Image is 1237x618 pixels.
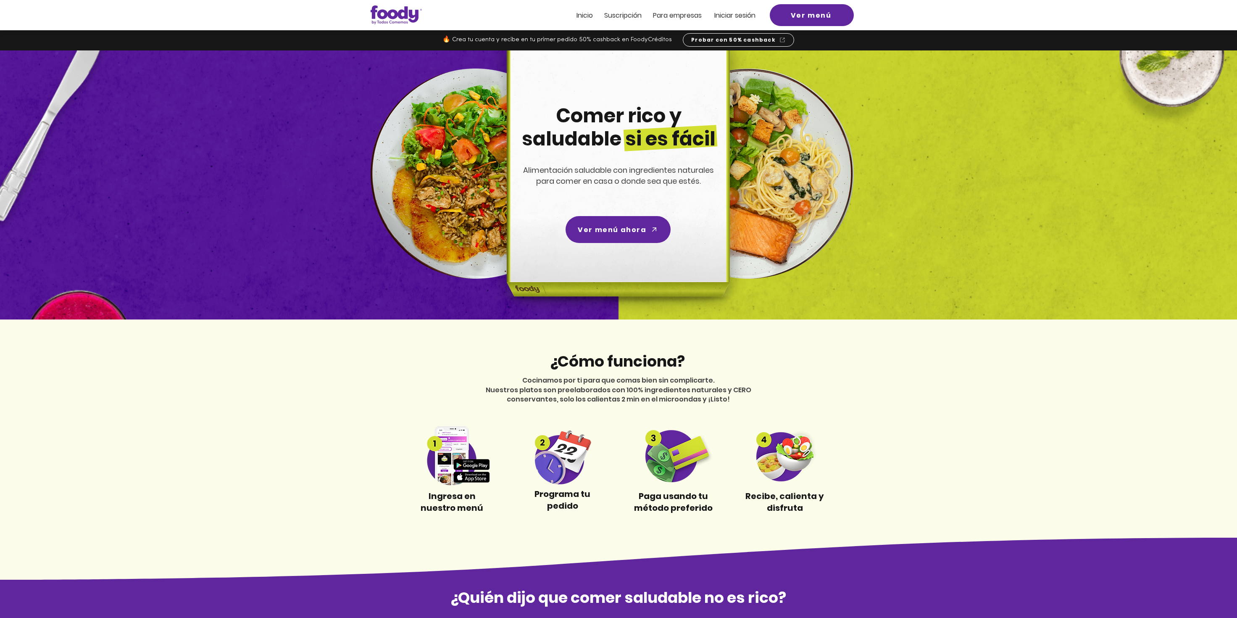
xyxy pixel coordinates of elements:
span: Cocinamos por ti para que comas bien sin complicarte. [522,375,715,385]
span: Paga usando tu método preferido [634,490,713,514]
span: Ingresa en nuestro menú [421,490,483,514]
a: Para empresas [653,12,702,19]
span: Nuestros platos son preelaborados con 100% ingredientes naturales y CERO conservantes, solo los c... [486,385,751,404]
span: ¿Cómo funciona? [550,351,685,372]
span: Inicio [576,11,593,20]
img: Step 1 compress.png [413,426,491,486]
span: ¿Quién dijo que comer saludable no es rico? [450,587,786,608]
a: Probar con 50% cashback [683,33,794,47]
span: Ver menú ahora [578,224,646,235]
img: Step 2 compress.png [523,427,602,484]
span: Recibe, calienta y disfruta [745,490,824,514]
span: ra empresas [661,11,702,20]
span: Suscripción [604,11,642,20]
a: Ver menú [770,4,854,26]
span: Iniciar sesión [714,11,755,20]
img: Step 4 compress.png [745,430,824,481]
img: left-dish-compress.png [371,69,581,279]
a: Ver menú ahora [566,216,671,243]
img: headline-center-compress.png [483,50,750,320]
span: Pa [653,11,661,20]
span: Ver menú [791,10,832,21]
span: Probar con 50% cashback [691,36,776,44]
img: Logo_Foody V2.0.0 (3).png [371,5,422,24]
img: Step3 compress.png [634,429,713,482]
a: Iniciar sesión [714,12,755,19]
span: Comer rico y saludable si es fácil [522,102,716,152]
a: Suscripción [604,12,642,19]
span: 🔥 Crea tu cuenta y recibe en tu primer pedido 50% cashback en FoodyCréditos [442,37,672,43]
a: Inicio [576,12,593,19]
span: Programa tu pedido [534,488,590,512]
span: Alimentación saludable con ingredientes naturales para comer en casa o donde sea que estés. [523,165,714,186]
